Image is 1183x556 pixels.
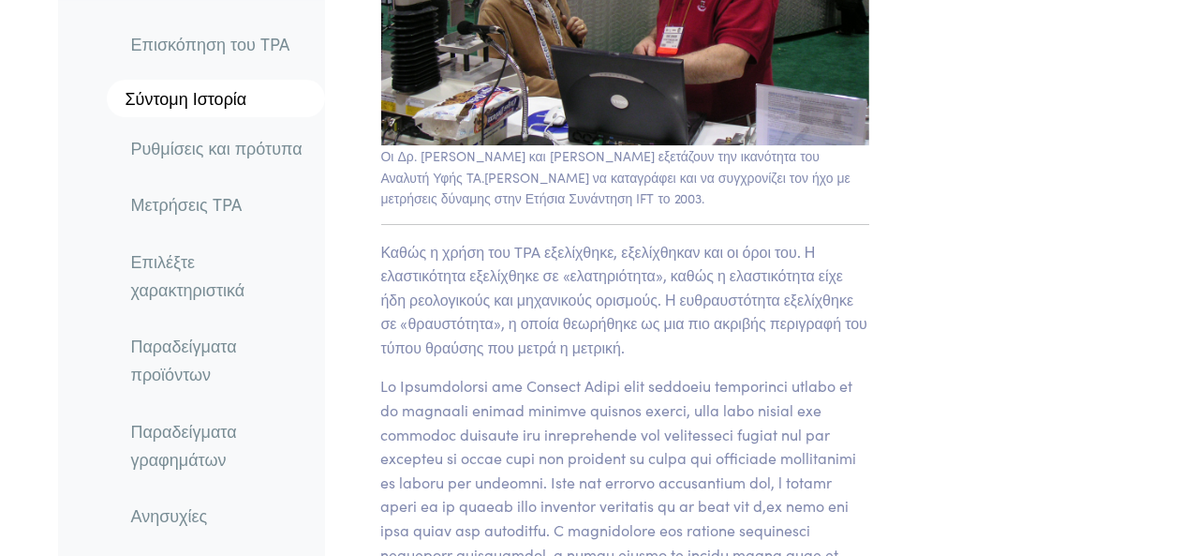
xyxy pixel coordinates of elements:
a: Ρυθμίσεις και πρότυπα [116,126,325,169]
font: Οι Δρ. [PERSON_NAME] και [PERSON_NAME] εξετάζουν την ικανότητα του Αναλυτή Υφής TA.[PERSON_NAME] ... [381,146,851,207]
a: Παραδείγματα προϊόντων [116,324,325,395]
font: Επισκόπηση του TPA [131,32,289,55]
font: Ανησυχίες [131,503,208,527]
a: Μετρήσεις TPA [116,183,325,226]
a: Σύντομη Ιστορία [107,80,325,117]
font: Καθώς η χρήση του TPA εξελίχθηκε, εξελίχθηκαν και οι όροι του. Η ελαστικότητα εξελίχθηκε σε «ελατ... [381,241,868,357]
font: Παραδείγματα γραφημάτων [131,419,237,471]
a: Επισκόπηση του TPA [116,23,325,66]
a: Επιλέξτε χαρακτηριστικά [116,240,325,310]
font: Μετρήσεις TPA [131,192,242,216]
font: Σύντομη Ιστορία [126,86,247,110]
a: Παραδείγματα γραφημάτων [116,410,325,480]
a: Ανησυχίες [116,494,325,537]
font: Ρυθμίσεις και πρότυπα [131,135,303,158]
font: Παραδείγματα προϊόντων [131,334,237,385]
font: Επιλέξτε χαρακτηριστικά [131,249,245,301]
